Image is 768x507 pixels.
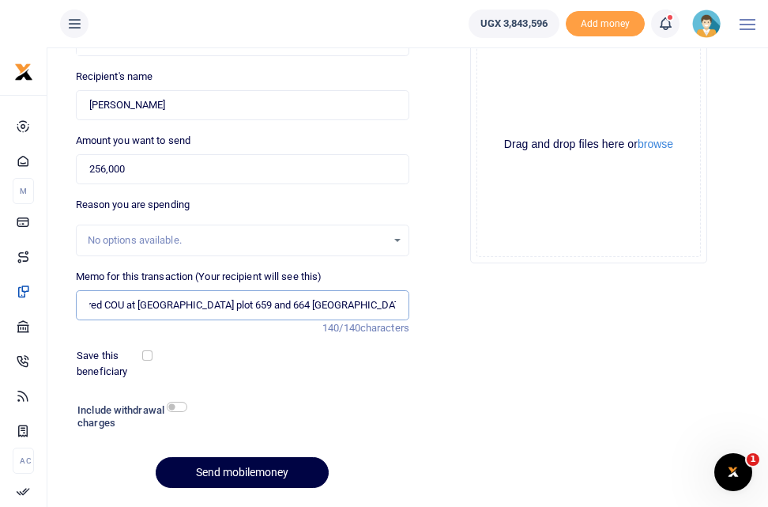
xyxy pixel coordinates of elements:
li: Toup your wallet [566,11,645,37]
li: Ac [13,448,34,474]
h6: Include withdrawal charges [77,404,179,429]
img: profile-user [692,9,721,38]
li: Wallet ballance [462,9,566,38]
input: Loading name... [76,90,409,120]
li: M [13,178,34,204]
label: Reason you are spending [76,197,190,213]
label: Memo for this transaction (Your recipient will see this) [76,269,322,285]
img: logo-small [14,62,33,81]
iframe: Intercom live chat [714,453,752,491]
button: Send mobilemoney [156,457,329,488]
a: profile-user [692,9,727,38]
span: UGX 3,843,596 [480,16,548,32]
div: Drag and drop files here or [477,137,700,152]
a: logo-small logo-large logo-large [14,65,33,77]
span: characters [360,322,409,334]
div: No options available. [88,233,386,248]
span: 1 [747,453,759,466]
span: 140/140 [322,322,360,334]
label: Recipient's name [76,69,153,85]
a: UGX 3,843,596 [469,9,559,38]
label: Save this beneficiary [77,348,145,379]
div: File Uploader [470,26,707,263]
a: Add money [566,17,645,28]
input: Enter extra information [76,290,409,320]
button: browse [638,138,673,149]
label: Amount you want to send [76,133,190,149]
input: UGX [76,154,409,184]
span: Add money [566,11,645,37]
